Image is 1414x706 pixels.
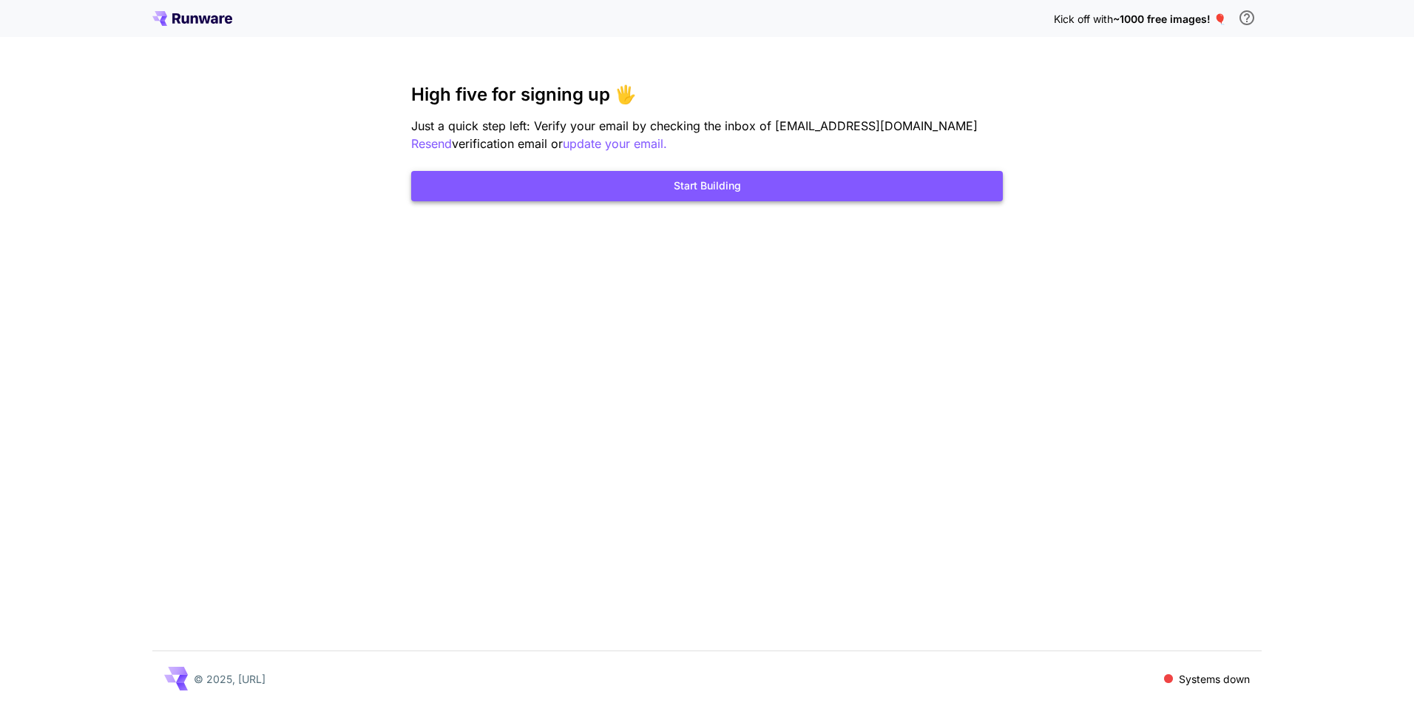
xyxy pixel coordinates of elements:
span: Kick off with [1054,13,1113,25]
h3: High five for signing up 🖐️ [411,84,1003,105]
button: Resend [411,135,452,153]
span: verification email or [452,136,563,151]
button: In order to qualify for free credit, you need to sign up with a business email address and click ... [1232,3,1262,33]
button: Start Building [411,171,1003,201]
p: © 2025, [URL] [194,671,265,687]
button: update your email. [563,135,667,153]
span: Just a quick step left: Verify your email by checking the inbox of [EMAIL_ADDRESS][DOMAIN_NAME] [411,118,978,133]
span: ~1000 free images! 🎈 [1113,13,1226,25]
p: Systems down [1179,671,1250,687]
